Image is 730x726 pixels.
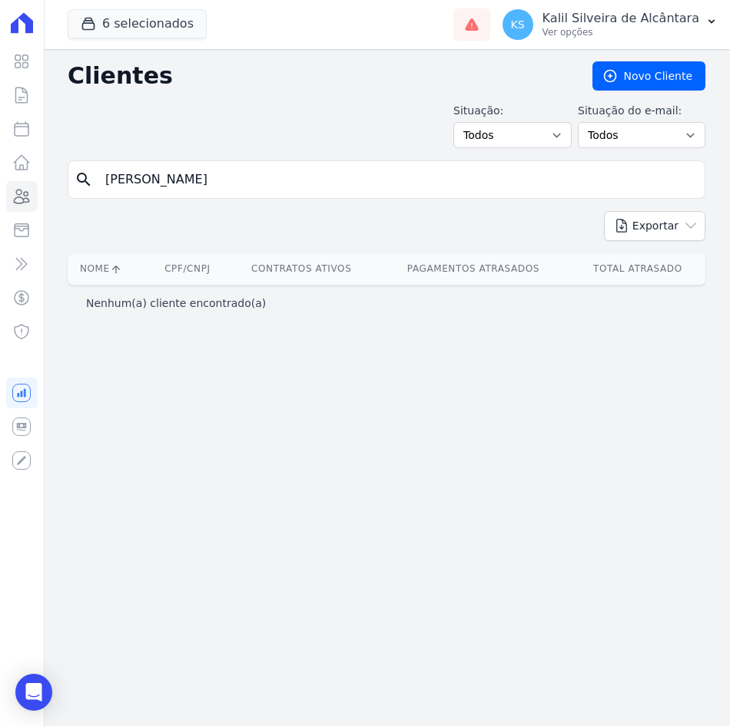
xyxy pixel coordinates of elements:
label: Situação do e-mail: [578,103,705,119]
p: Nenhum(a) cliente encontrado(a) [86,295,266,311]
label: Situação: [453,103,572,119]
button: 6 selecionados [68,9,207,38]
th: Total Atrasado [570,253,705,285]
h2: Clientes [68,62,568,90]
th: Pagamentos Atrasados [377,253,570,285]
th: Nome [68,253,148,285]
p: Kalil Silveira de Alcântara [543,11,699,26]
th: CPF/CNPJ [148,253,226,285]
input: Buscar por nome, CPF ou e-mail [96,164,698,195]
a: Novo Cliente [592,61,705,91]
div: Open Intercom Messenger [15,674,52,711]
span: KS [511,19,525,30]
th: Contratos Ativos [226,253,377,285]
i: search [75,170,93,189]
p: Ver opções [543,26,699,38]
button: KS Kalil Silveira de Alcântara Ver opções [490,3,730,46]
button: Exportar [604,211,705,241]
